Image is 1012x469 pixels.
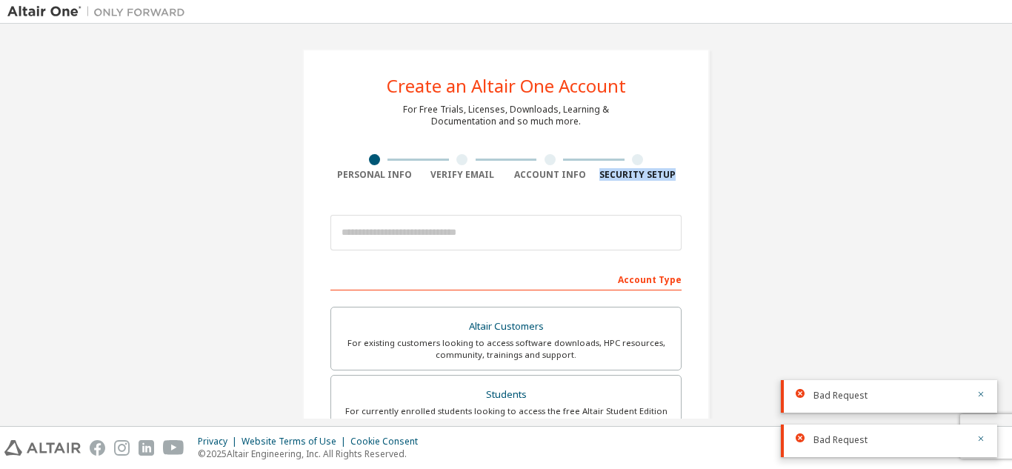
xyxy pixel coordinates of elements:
span: Bad Request [813,390,868,402]
img: instagram.svg [114,440,130,456]
img: altair_logo.svg [4,440,81,456]
div: Account Type [330,267,682,290]
div: For Free Trials, Licenses, Downloads, Learning & Documentation and so much more. [403,104,609,127]
img: Altair One [7,4,193,19]
img: linkedin.svg [139,440,154,456]
div: Security Setup [594,169,682,181]
div: Personal Info [330,169,419,181]
div: Students [340,385,672,405]
div: Create an Altair One Account [387,77,626,95]
div: Website Terms of Use [242,436,350,448]
div: Altair Customers [340,316,672,337]
div: Cookie Consent [350,436,427,448]
div: For existing customers looking to access software downloads, HPC resources, community, trainings ... [340,337,672,361]
p: © 2025 Altair Engineering, Inc. All Rights Reserved. [198,448,427,460]
span: Bad Request [813,434,868,446]
div: Verify Email [419,169,507,181]
div: For currently enrolled students looking to access the free Altair Student Edition bundle and all ... [340,405,672,429]
div: Privacy [198,436,242,448]
div: Account Info [506,169,594,181]
img: youtube.svg [163,440,184,456]
img: facebook.svg [90,440,105,456]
